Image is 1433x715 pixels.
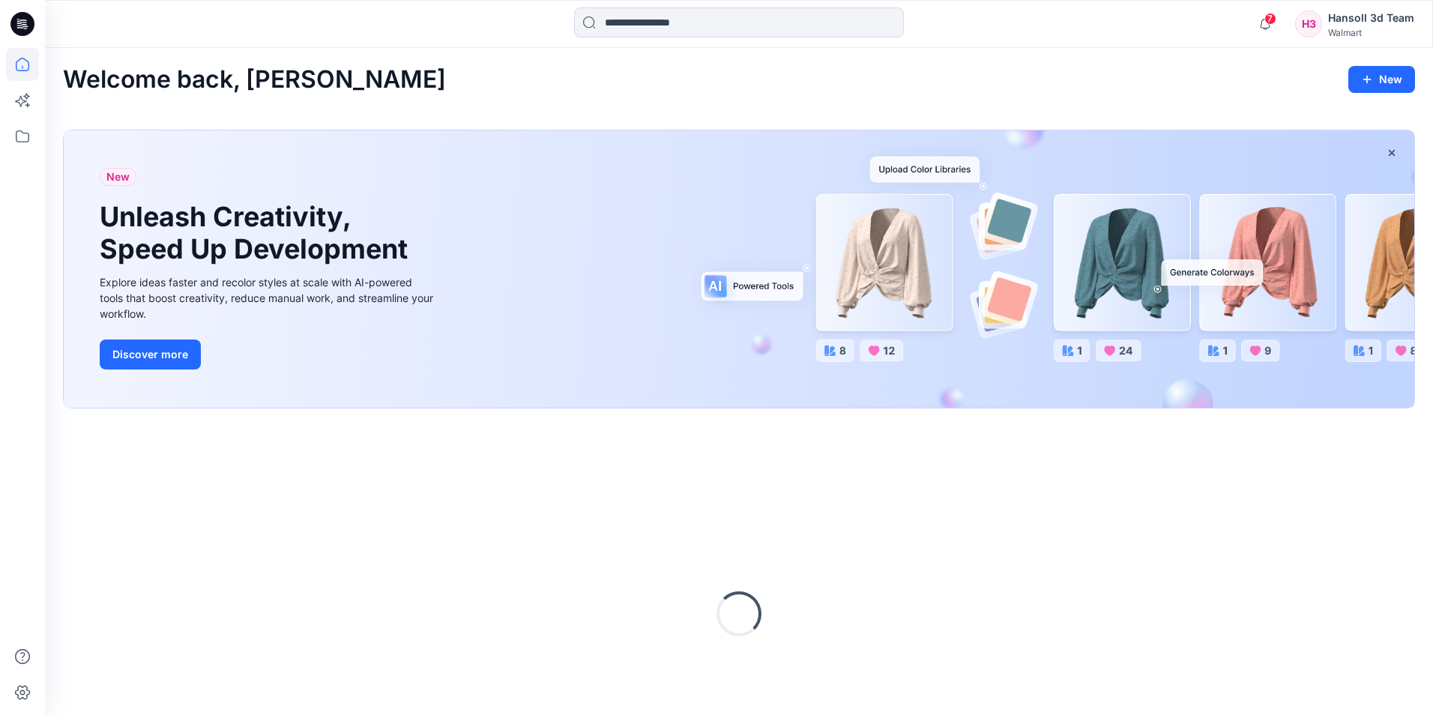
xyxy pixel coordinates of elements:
[1328,9,1414,27] div: Hansoll 3d Team
[100,340,201,369] button: Discover more
[1348,66,1415,93] button: New
[100,201,414,265] h1: Unleash Creativity, Speed Up Development
[1264,13,1276,25] span: 7
[100,340,437,369] a: Discover more
[1295,10,1322,37] div: H3
[106,168,130,186] span: New
[100,274,437,322] div: Explore ideas faster and recolor styles at scale with AI-powered tools that boost creativity, red...
[63,66,446,94] h2: Welcome back, [PERSON_NAME]
[1328,27,1414,38] div: Walmart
